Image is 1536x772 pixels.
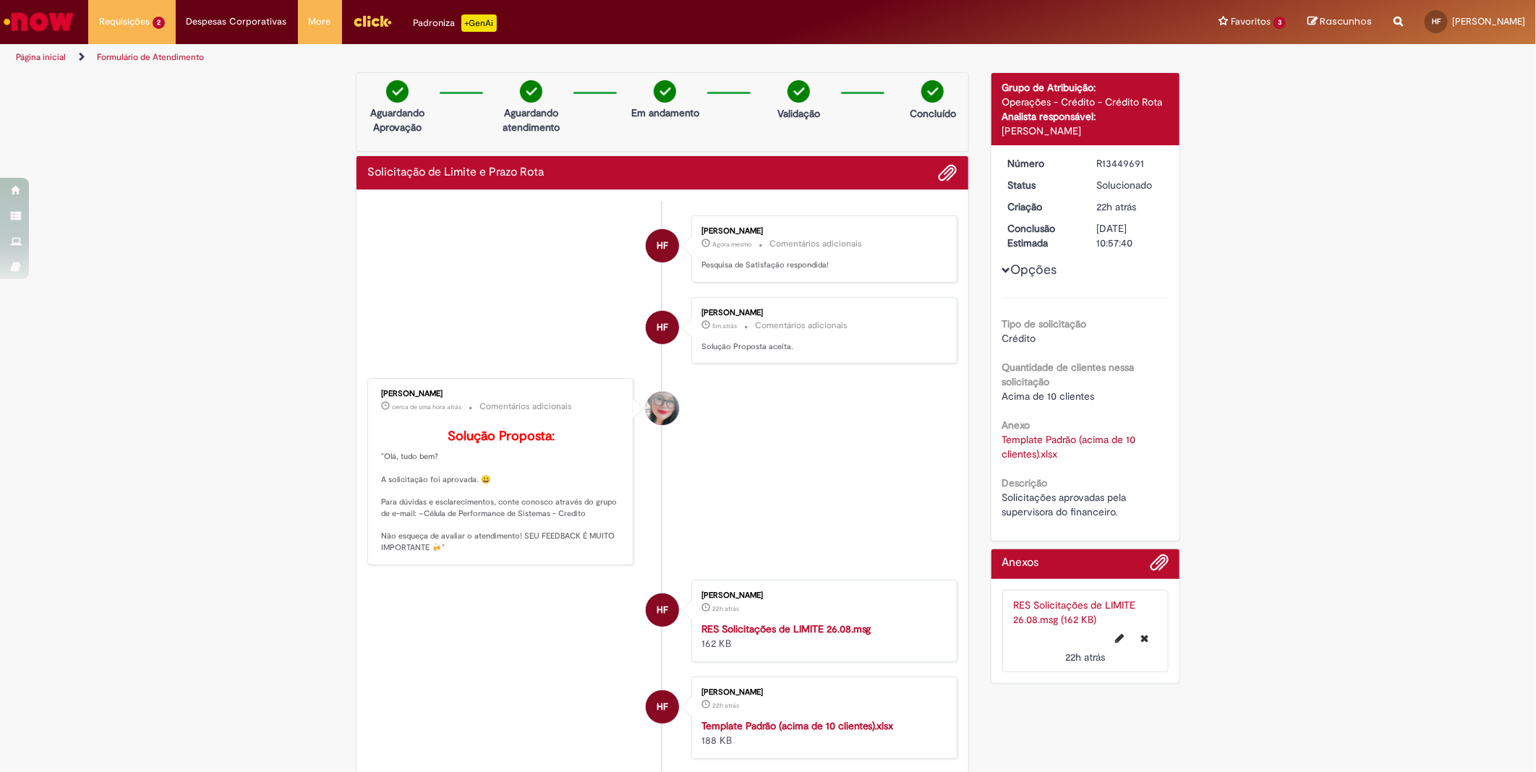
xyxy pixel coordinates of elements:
[910,106,956,121] p: Concluído
[712,322,737,330] span: 5m atrás
[788,80,810,103] img: check-circle-green.png
[712,701,739,710] time: 26/08/2025 16:48:52
[712,322,737,330] time: 27/08/2025 14:26:28
[712,604,739,613] span: 22h atrás
[1002,124,1169,138] div: [PERSON_NAME]
[1096,200,1136,213] time: 26/08/2025 16:49:15
[1096,200,1136,213] span: 22h atrás
[448,428,555,445] b: Solução Proposta:
[646,593,679,627] div: Helena Reis Felippe
[392,403,461,411] span: cerca de uma hora atrás
[657,310,668,345] span: HF
[777,106,820,121] p: Validação
[414,14,497,32] div: Padroniza
[657,228,668,263] span: HF
[646,311,679,344] div: Helena Reis Felippe
[1150,553,1169,579] button: Adicionar anexos
[97,51,204,63] a: Formulário de Atendimento
[1002,557,1039,570] h2: Anexos
[1002,361,1135,388] b: Quantidade de clientes nessa solicitação
[1014,599,1136,626] a: RES Solicitações de LIMITE 26.08.msg (162 KB)
[712,701,739,710] span: 22h atrás
[701,688,942,697] div: [PERSON_NAME]
[392,403,461,411] time: 27/08/2025 13:18:13
[712,240,751,249] time: 27/08/2025 14:31:03
[353,10,392,32] img: click_logo_yellow_360x200.png
[657,593,668,627] span: HF
[381,429,622,553] p: "Olá, tudo bem? A solicitação foi aprovada. 😀 Para dúvidas e esclarecimentos, conte conosco atrav...
[496,106,566,134] p: Aguardando atendimento
[921,80,944,103] img: check-circle-green.png
[1273,17,1286,29] span: 3
[1002,390,1095,403] span: Acima de 10 clientes
[153,17,165,29] span: 2
[1,7,76,36] img: ServiceNow
[16,51,66,63] a: Página inicial
[997,221,1086,250] dt: Conclusão Estimada
[1065,651,1105,664] span: 22h atrás
[646,392,679,425] div: Franciele Fernanda Melo dos Santos
[701,622,871,635] a: RES Solicitações de LIMITE 26.08.msg
[11,44,1013,71] ul: Trilhas de página
[701,622,942,651] div: 162 KB
[1002,95,1169,109] div: Operações - Crédito - Crédito Rota
[701,591,942,600] div: [PERSON_NAME]
[1096,156,1164,171] div: R13449691
[701,719,894,732] a: Template Padrão (acima de 10 clientes).xlsx
[187,14,287,29] span: Despesas Corporativas
[1432,17,1441,26] span: HF
[99,14,150,29] span: Requisições
[1096,221,1164,250] div: [DATE] 10:57:40
[755,319,848,332] small: Comentários adicionais
[1096,178,1164,192] div: Solucionado
[701,260,942,271] p: Pesquisa de Satisfação respondida!
[381,390,622,398] div: [PERSON_NAME]
[386,80,409,103] img: check-circle-green.png
[657,690,668,724] span: HF
[712,240,751,249] span: Agora mesmo
[701,309,942,317] div: [PERSON_NAME]
[309,14,331,29] span: More
[520,80,542,103] img: check-circle-green.png
[646,690,679,724] div: Helena Reis Felippe
[701,341,942,353] p: Solução Proposta aceita.
[631,106,699,120] p: Em andamento
[997,200,1086,214] dt: Criação
[1096,200,1164,214] div: 26/08/2025 16:49:15
[1106,627,1132,650] button: Editar nome de arquivo RES Solicitações de LIMITE 26.08.msg
[701,227,942,236] div: [PERSON_NAME]
[1002,332,1036,345] span: Crédito
[1231,14,1271,29] span: Favoritos
[1452,15,1525,27] span: [PERSON_NAME]
[646,229,679,262] div: Helena Reis Felippe
[1065,651,1105,664] time: 26/08/2025 16:48:59
[1002,491,1130,518] span: Solicitações aprovadas pela supervisora do financeiro.
[367,166,544,179] h2: Solicitação de Limite e Prazo Rota Histórico de tíquete
[1002,419,1031,432] b: Anexo
[1307,15,1372,29] a: Rascunhos
[1002,317,1087,330] b: Tipo de solicitação
[1002,80,1169,95] div: Grupo de Atribuição:
[701,719,942,747] div: 188 KB
[939,163,957,182] button: Adicionar anexos
[461,14,497,32] p: +GenAi
[654,80,676,103] img: check-circle-green.png
[769,238,862,250] small: Comentários adicionais
[1002,109,1169,124] div: Analista responsável:
[362,106,432,134] p: Aguardando Aprovação
[1132,627,1157,650] button: Excluir RES Solicitações de LIMITE 26.08.msg
[479,400,572,413] small: Comentários adicionais
[1320,14,1372,28] span: Rascunhos
[997,178,1086,192] dt: Status
[1002,433,1139,460] a: Download de Template Padrão (acima de 10 clientes).xlsx
[1002,476,1048,489] b: Descrição
[712,604,739,613] time: 26/08/2025 16:48:59
[997,156,1086,171] dt: Número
